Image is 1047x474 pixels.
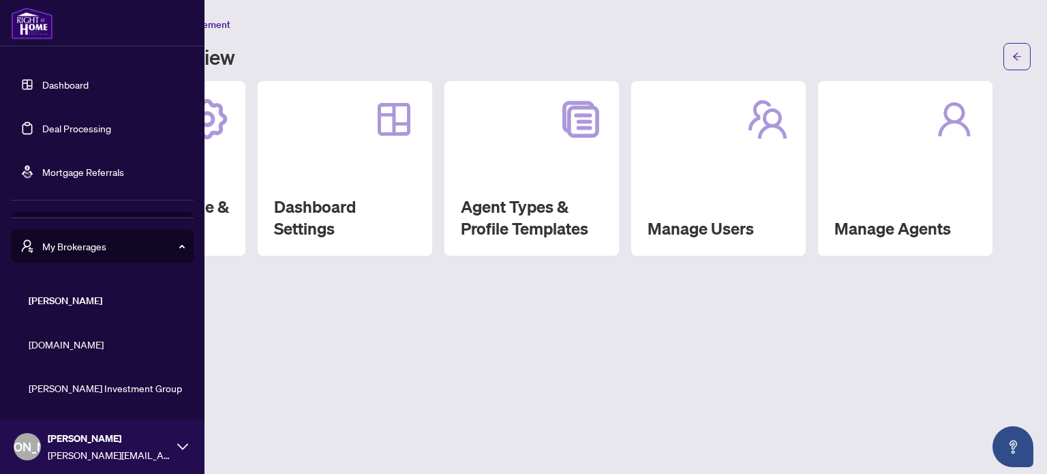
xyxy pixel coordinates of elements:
[42,166,124,178] a: Mortgage Referrals
[29,293,184,308] span: [PERSON_NAME]
[648,218,789,239] h2: Manage Users
[42,78,89,91] a: Dashboard
[29,381,184,396] span: [PERSON_NAME] Investment Group
[1012,52,1022,61] span: arrow-left
[42,239,184,254] span: My Brokerages
[42,122,111,134] a: Deal Processing
[461,196,603,239] h2: Agent Types & Profile Templates
[992,426,1033,467] button: Open asap
[274,196,416,239] h2: Dashboard Settings
[48,447,170,462] span: [PERSON_NAME][EMAIL_ADDRESS][DOMAIN_NAME]
[20,239,34,253] span: user-switch
[29,337,184,352] span: [DOMAIN_NAME]
[48,431,170,446] span: [PERSON_NAME]
[834,218,976,239] h2: Manage Agents
[11,7,53,40] img: logo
